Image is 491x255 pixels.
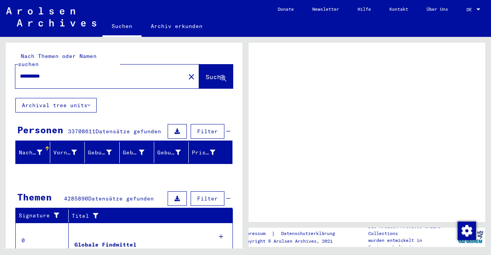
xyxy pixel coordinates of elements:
div: Vorname [53,149,77,157]
div: Signature [19,210,70,222]
a: Suchen [102,17,142,37]
a: Impressum [241,230,272,238]
div: Geburt‏ [123,146,154,159]
img: Zustimmung ändern [458,222,476,240]
span: Suche [206,73,225,81]
div: Nachname [19,146,52,159]
mat-header-cell: Geburtsname [85,142,119,163]
div: Signature [19,212,63,220]
span: Filter [197,128,218,135]
div: Geburtsname [88,149,111,157]
div: Prisoner # [192,146,225,159]
span: Datensätze gefunden [88,195,154,202]
p: Copyright © Arolsen Archives, 2021 [241,238,344,245]
div: Geburtsdatum [157,146,190,159]
span: Filter [197,195,218,202]
div: Titel [72,212,217,220]
img: Arolsen_neg.svg [6,7,96,26]
mat-label: Nach Themen oder Namen suchen [18,53,97,68]
button: Archival tree units [15,98,97,113]
div: Personen [17,123,63,137]
mat-header-cell: Prisoner # [189,142,232,163]
img: yv_logo.png [456,227,485,247]
button: Filter [191,191,224,206]
div: Nachname [19,149,42,157]
div: Geburt‏ [123,149,144,157]
p: Die Arolsen Archives Online-Collections [368,223,456,237]
div: Globale Findmittel [74,241,137,249]
span: 4285890 [64,195,88,202]
button: Suche [199,65,233,88]
div: Titel [72,210,225,222]
div: Prisoner # [192,149,215,157]
mat-header-cell: Nachname [16,142,50,163]
a: Datenschutzerklärung [275,230,344,238]
div: Geburtsname [88,146,121,159]
div: | [241,230,344,238]
button: Clear [184,69,199,84]
div: Geburtsdatum [157,149,181,157]
mat-header-cell: Geburt‏ [120,142,154,163]
button: Filter [191,124,224,139]
span: DE [466,7,475,12]
p: wurden entwickelt in Partnerschaft mit [368,237,456,251]
a: Archiv erkunden [142,17,212,35]
span: 33708611 [68,128,96,135]
mat-header-cell: Geburtsdatum [154,142,189,163]
mat-icon: close [187,72,196,81]
mat-header-cell: Vorname [50,142,85,163]
div: Vorname [53,146,86,159]
div: Themen [17,190,52,204]
span: Datensätze gefunden [96,128,161,135]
